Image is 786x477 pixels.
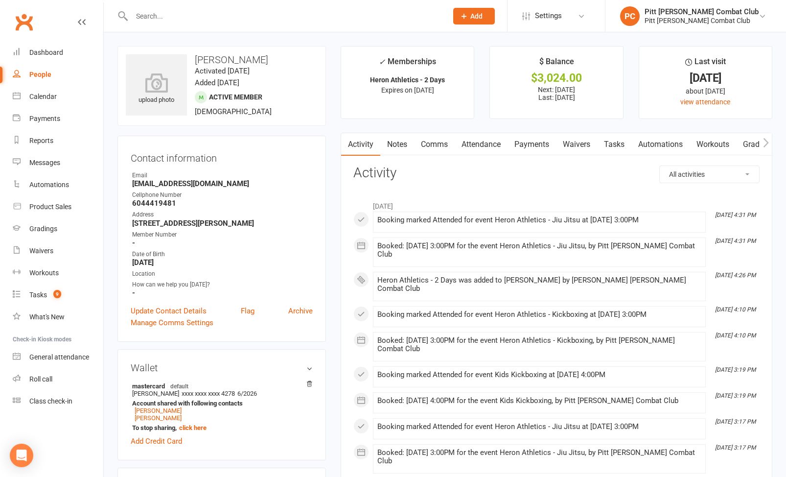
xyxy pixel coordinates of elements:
a: Activity [341,133,380,156]
div: Date of Birth [132,250,313,259]
time: Activated [DATE] [195,67,250,75]
div: Waivers [29,247,53,255]
div: Pitt [PERSON_NAME] Combat Club [645,16,759,25]
a: Product Sales [13,196,103,218]
div: Workouts [29,269,59,277]
div: Automations [29,181,69,189]
a: Payments [13,108,103,130]
a: [PERSON_NAME] [135,407,182,414]
div: Class check-in [29,397,72,405]
span: Expires on [DATE] [381,86,434,94]
div: Booking marked Attended for event Kids Kickboxing at [DATE] 4:00PM [377,371,701,379]
i: [DATE] 4:31 PM [715,238,756,244]
a: Gradings [13,218,103,240]
i: [DATE] 4:10 PM [715,306,756,313]
span: xxxx xxxx xxxx 4278 [182,390,235,397]
a: What's New [13,306,103,328]
span: Add [470,12,483,20]
button: Add [453,8,495,24]
li: [PERSON_NAME] [131,381,313,433]
strong: [STREET_ADDRESS][PERSON_NAME] [132,219,313,228]
a: Tasks 9 [13,284,103,306]
div: [DATE] [648,73,763,83]
h3: Activity [353,166,760,181]
span: Active member [209,93,262,101]
h3: [PERSON_NAME] [126,54,318,65]
a: Workouts [690,133,736,156]
div: Reports [29,137,53,144]
a: click here [179,424,207,431]
i: [DATE] 4:26 PM [715,272,756,279]
div: Address [132,210,313,219]
div: Gradings [29,225,57,233]
strong: - [132,238,313,247]
i: [DATE] 4:31 PM [715,212,756,218]
div: General attendance [29,353,89,361]
strong: 6044419481 [132,199,313,208]
span: [DEMOGRAPHIC_DATA] [195,107,272,116]
a: Dashboard [13,42,103,64]
span: default [167,382,191,390]
div: $3,024.00 [499,73,614,83]
a: Tasks [597,133,631,156]
a: Class kiosk mode [13,390,103,412]
li: [DATE] [353,196,760,212]
div: Email [132,171,313,180]
a: Calendar [13,86,103,108]
a: Manage Comms Settings [131,317,213,329]
a: People [13,64,103,86]
strong: [DATE] [132,258,313,267]
i: [DATE] 3:17 PM [715,444,756,451]
i: [DATE] 4:10 PM [715,332,756,339]
span: 6/2026 [237,390,257,397]
i: ✓ [379,57,385,67]
div: Tasks [29,291,47,299]
div: upload photo [126,73,187,105]
a: view attendance [680,98,730,106]
div: People [29,71,51,78]
a: Archive [288,305,313,317]
div: Heron Athletics - 2 Days was added to [PERSON_NAME] by [PERSON_NAME] [PERSON_NAME] Combat Club [377,276,701,293]
div: Booking marked Attended for event Heron Athletics - Jiu Jitsu at [DATE] 3:00PM [377,423,701,431]
div: Pitt [PERSON_NAME] Combat Club [645,7,759,16]
strong: To stop sharing, [132,424,308,431]
i: [DATE] 3:19 PM [715,366,756,373]
div: Booking marked Attended for event Heron Athletics - Kickboxing at [DATE] 3:00PM [377,310,701,319]
div: $ Balance [539,55,574,73]
div: Booked: [DATE] 3:00PM for the event Heron Athletics - Kickboxing, by Pitt [PERSON_NAME] Combat Club [377,336,701,353]
strong: Heron Athletics - 2 Days [370,76,445,84]
p: Next: [DATE] Last: [DATE] [499,86,614,101]
a: Flag [241,305,254,317]
time: Added [DATE] [195,78,239,87]
h3: Contact information [131,149,313,164]
h3: Wallet [131,362,313,373]
div: Roll call [29,375,52,383]
a: Add Credit Card [131,435,182,447]
div: Booked: [DATE] 3:00PM for the event Heron Athletics - Jiu Jitsu, by Pitt [PERSON_NAME] Combat Club [377,242,701,259]
a: Roll call [13,368,103,390]
div: Messages [29,159,60,167]
i: [DATE] 3:19 PM [715,392,756,399]
div: Location [132,269,313,279]
div: What's New [29,313,65,321]
span: 9 [53,290,61,298]
span: Settings [535,5,562,27]
strong: [EMAIL_ADDRESS][DOMAIN_NAME] [132,179,313,188]
div: Cellphone Number [132,191,313,200]
div: Booked: [DATE] 3:00PM for the event Heron Athletics - Jiu Jitsu, by Pitt [PERSON_NAME] Combat Club [377,449,701,465]
div: Open Intercom Messenger [10,444,33,467]
strong: mastercard [132,382,308,390]
div: Calendar [29,93,57,100]
input: Search... [129,9,440,23]
a: Workouts [13,262,103,284]
strong: - [132,288,313,297]
a: Automations [13,174,103,196]
div: Memberships [379,55,436,73]
a: Messages [13,152,103,174]
div: Dashboard [29,48,63,56]
a: Payments [508,133,556,156]
i: [DATE] 3:17 PM [715,418,756,425]
div: about [DATE] [648,86,763,96]
a: Update Contact Details [131,305,207,317]
a: General attendance kiosk mode [13,346,103,368]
